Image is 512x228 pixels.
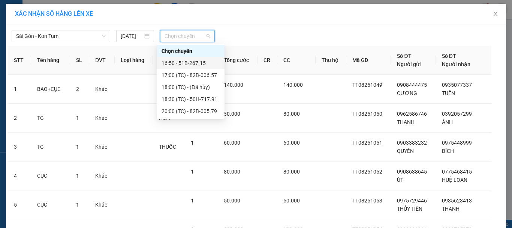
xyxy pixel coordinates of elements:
span: 80.000 [283,169,300,175]
span: ÁNH [442,119,453,125]
div: 16:50 - 51B-267.15 [162,59,220,67]
th: Loại hàng [115,46,153,75]
span: 0903383232 [397,140,427,146]
span: 0975448999 [442,140,472,146]
input: 14/08/2025 [121,32,142,40]
span: Số ĐT [397,53,411,59]
span: 1 [191,198,194,204]
td: Khác [89,133,115,162]
span: 140.000 [283,82,303,88]
td: CỤC [31,190,70,219]
td: 2 [8,104,31,133]
li: Tân Anh [4,4,109,18]
span: 60.000 [224,140,240,146]
td: BAO+CỤC [31,75,70,104]
span: 0908638645 [397,169,427,175]
span: environment [52,50,57,55]
li: VP VP [PERSON_NAME] [4,32,52,48]
span: TT08251052 [352,169,382,175]
span: 1 [76,115,79,121]
span: 0908444475 [397,82,427,88]
span: THANH [397,119,415,125]
b: [PERSON_NAME] [58,50,98,56]
td: Khác [89,104,115,133]
span: 0775468415 [442,169,472,175]
span: 80.000 [224,169,240,175]
div: 17:00 (TC) - 82B-006.57 [162,71,220,79]
span: 80.000 [283,111,300,117]
th: Thu hộ [316,46,346,75]
th: CR [257,46,277,75]
span: TT08251050 [352,111,382,117]
span: THỦY TIÊN [397,206,422,212]
div: 18:00 (TC) - (Đã hủy) [162,83,220,91]
td: 3 [8,133,31,162]
td: Khác [89,162,115,190]
th: Tổng cước [218,46,257,75]
span: 2 [76,86,79,92]
span: Sài Gòn - Kon Tum [16,30,106,42]
div: 20:00 (TC) - 82B-005.79 [162,107,220,115]
th: SL [70,46,89,75]
span: TT08251049 [352,82,382,88]
span: close [493,11,499,17]
td: Khác [89,75,115,104]
td: CỤC [31,162,70,190]
div: 18:30 (TC) - 50H-717.91 [162,95,220,103]
span: Người gửi [397,61,421,67]
td: Khác [89,190,115,219]
td: TG [31,104,70,133]
span: 60.000 [283,140,300,146]
th: Tên hàng [31,46,70,75]
th: Mã GD [346,46,391,75]
span: QUYỀN [397,148,414,154]
span: 0935077337 [442,82,472,88]
td: 4 [8,162,31,190]
span: 1 [76,144,79,150]
span: ÚT [397,177,403,183]
span: TUẾN [442,90,455,96]
td: TG [31,133,70,162]
span: 1 [76,202,79,208]
span: 0962586746 [397,111,427,117]
span: Chọn chuyến [165,30,211,42]
span: Người nhận [442,61,470,67]
th: Ghi chú [153,46,185,75]
span: environment [4,50,9,55]
span: 1 [76,173,79,179]
td: 1 [8,75,31,104]
img: logo.jpg [4,4,30,30]
li: VP BX [PERSON_NAME] [52,32,100,48]
span: 80.000 [224,111,240,117]
th: ĐVT [89,46,115,75]
span: Số ĐT [442,53,456,59]
td: 5 [8,190,31,219]
div: Chọn chuyến [162,47,220,55]
span: 50.000 [283,198,300,204]
span: 0392057299 [442,111,472,117]
th: STT [8,46,31,75]
span: THANH [442,206,460,212]
span: TT08251053 [352,198,382,204]
button: Close [485,4,506,25]
span: HUỆ LOAN [442,177,467,183]
span: 0935623413 [442,198,472,204]
b: khu C30-lô B5-Q10 [4,50,45,64]
span: 50.000 [224,198,240,204]
div: Chọn chuyến [157,45,225,57]
span: BÍCH [442,148,454,154]
span: THUỐC [159,144,176,150]
span: 1 [191,169,194,175]
th: CC [277,46,316,75]
span: 1 [191,140,194,146]
span: TT08251051 [352,140,382,146]
span: 140.000 [224,82,243,88]
span: CƯỜNG [397,90,417,96]
span: 0975729446 [397,198,427,204]
span: XÁC NHẬN SỐ HÀNG LÊN XE [15,10,93,17]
